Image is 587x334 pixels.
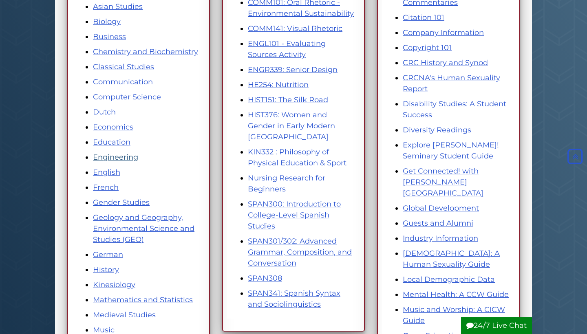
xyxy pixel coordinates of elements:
[403,219,473,228] a: Guests and Alumni
[403,249,500,269] a: [DEMOGRAPHIC_DATA]: A Human Sexuality Guide
[248,147,346,167] a: KIN332 : Philosophy of Physical Education & Sport
[403,275,495,284] a: Local Demographic Data
[248,24,342,33] a: COMM141: Visual Rhetoric
[403,99,506,119] a: Disability Studies: A Student Success
[403,141,499,160] a: Explore [PERSON_NAME]! Seminary Student Guide
[93,123,133,132] a: Economics
[248,174,325,193] a: Nursing Research for Beginners
[248,80,309,89] a: HE254: Nutrition
[93,213,194,244] a: Geology and Geography, Environmental Science and Studies (GEO)
[403,290,509,299] a: Mental Health: A CCW Guide
[93,17,121,26] a: Biology
[93,153,138,162] a: Engineering
[403,234,478,243] a: Industry Information
[248,237,352,268] a: SPAN301/302: Advanced Grammar, Composition, and Conversation
[403,167,483,198] a: Get Connected! with [PERSON_NAME][GEOGRAPHIC_DATA]
[403,58,488,67] a: CRC History and Synod
[248,110,335,141] a: HIST376: Women and Gender in Early Modern [GEOGRAPHIC_DATA]
[93,310,156,319] a: Medieval Studies
[403,13,444,22] a: Citation 101
[93,295,193,304] a: Mathematics and Statistics
[248,274,282,283] a: SPAN308
[93,168,120,177] a: English
[403,204,479,213] a: Global Development
[93,183,119,192] a: French
[93,77,153,86] a: Communication
[93,62,154,71] a: Classical Studies
[93,32,126,41] a: Business
[403,305,505,325] a: Music and Worship: A CICW Guide
[248,289,340,309] a: SPAN341: Spanish Syntax and Sociolinguistics
[93,280,135,289] a: Kinesiology
[403,125,471,134] a: Diversity Readings
[403,73,500,93] a: CRCNA's Human Sexuality Report
[93,2,143,11] a: Asian Studies
[403,43,452,52] a: Copyright 101
[93,250,123,259] a: German
[461,317,532,334] button: 24/7 Live Chat
[93,198,150,207] a: Gender Studies
[565,152,585,161] a: Back to Top
[93,138,130,147] a: Education
[93,92,161,101] a: Computer Science
[248,200,341,231] a: SPAN300: Introduction to College-Level Spanish Studies
[93,108,116,116] a: Dutch
[248,65,338,74] a: ENGR339: Senior Design
[248,95,328,104] a: HIST151: The Silk Road
[248,39,326,59] a: ENGL101 - Evaluating Sources Activity
[93,265,119,274] a: History
[403,28,484,37] a: Company Information
[93,47,198,56] a: Chemistry and Biochemistry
